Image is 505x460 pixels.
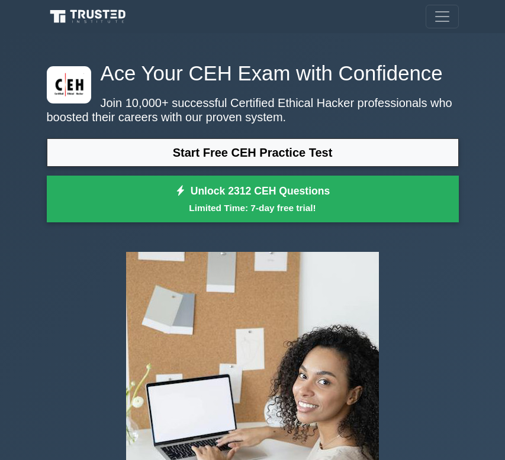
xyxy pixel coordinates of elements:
[47,61,459,86] h1: Ace Your CEH Exam with Confidence
[47,138,459,167] a: Start Free CEH Practice Test
[47,176,459,223] a: Unlock 2312 CEH QuestionsLimited Time: 7-day free trial!
[426,5,459,28] button: Toggle navigation
[62,201,444,215] small: Limited Time: 7-day free trial!
[47,96,459,124] p: Join 10,000+ successful Certified Ethical Hacker professionals who boosted their careers with our...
